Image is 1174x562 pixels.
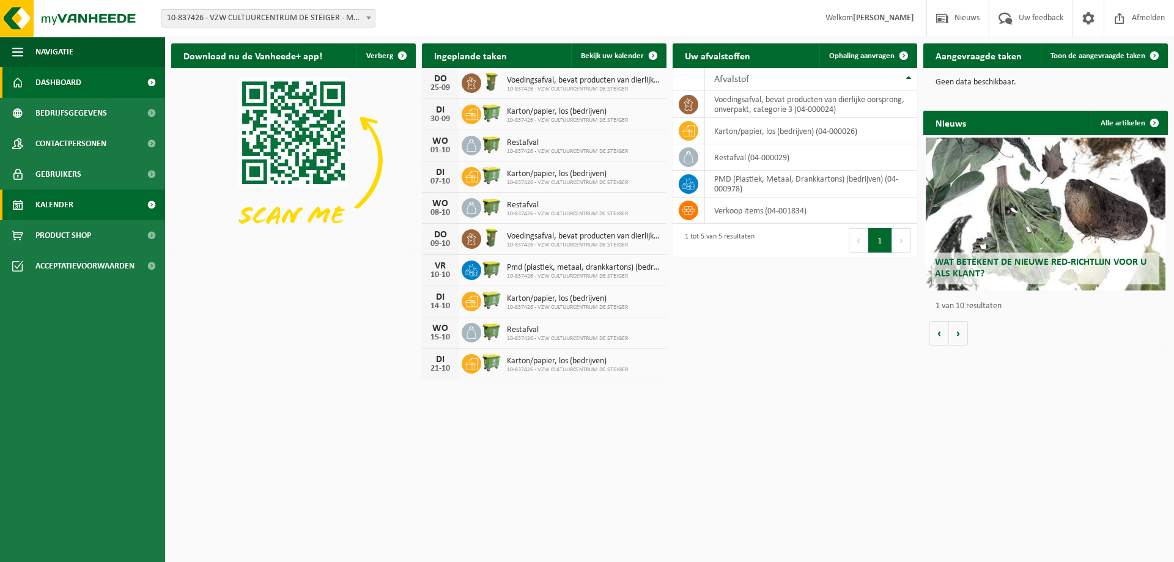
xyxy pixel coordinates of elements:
[868,228,892,253] button: 1
[35,190,73,220] span: Kalender
[428,355,452,364] div: DI
[929,321,949,346] button: Vorige
[507,107,628,117] span: Karton/papier, los (bedrijven)
[428,324,452,333] div: WO
[507,294,628,304] span: Karton/papier, los (bedrijven)
[481,259,502,279] img: WB-1100-HPE-GN-51
[356,43,415,68] button: Verberg
[507,242,660,249] span: 10-837426 - VZW CULTUURCENTRUM DE STEIGER
[507,335,628,342] span: 10-837426 - VZW CULTUURCENTRUM DE STEIGER
[428,230,452,240] div: DO
[936,78,1156,87] p: Geen data beschikbaar.
[936,302,1162,311] p: 1 van 10 resultaten
[481,352,502,373] img: WB-0660-HPE-GN-50
[481,103,502,124] img: WB-0660-HPE-GN-50
[428,302,452,311] div: 14-10
[428,84,452,92] div: 25-09
[949,321,968,346] button: Volgende
[507,210,628,218] span: 10-837426 - VZW CULTUURCENTRUM DE STEIGER
[35,37,73,67] span: Navigatie
[935,257,1146,279] span: Wat betekent de nieuwe RED-richtlijn voor u als klant?
[705,118,917,144] td: karton/papier, los (bedrijven) (04-000026)
[422,43,519,67] h2: Ingeplande taken
[507,86,660,93] span: 10-837426 - VZW CULTUURCENTRUM DE STEIGER
[507,179,628,187] span: 10-837426 - VZW CULTUURCENTRUM DE STEIGER
[853,13,914,23] strong: [PERSON_NAME]
[428,199,452,209] div: WO
[35,159,81,190] span: Gebruikers
[428,105,452,115] div: DI
[428,74,452,84] div: DO
[673,43,762,67] h2: Uw afvalstoffen
[507,148,628,155] span: 10-837426 - VZW CULTUURCENTRUM DE STEIGER
[705,144,917,171] td: restafval (04-000029)
[507,366,628,374] span: 10-837426 - VZW CULTUURCENTRUM DE STEIGER
[923,111,978,135] h2: Nieuws
[481,196,502,217] img: WB-1100-HPE-GN-51
[428,261,452,271] div: VR
[507,169,628,179] span: Karton/papier, los (bedrijven)
[481,72,502,92] img: WB-0060-HPE-GN-50
[507,357,628,366] span: Karton/papier, los (bedrijven)
[581,52,644,60] span: Bekijk uw kalender
[926,138,1165,290] a: Wat betekent de nieuwe RED-richtlijn voor u als klant?
[892,228,911,253] button: Next
[162,10,375,27] span: 10-837426 - VZW CULTUURCENTRUM DE STEIGER - MENEN
[428,240,452,248] div: 09-10
[849,228,868,253] button: Previous
[428,271,452,279] div: 10-10
[481,227,502,248] img: WB-0060-HPE-GN-50
[428,292,452,302] div: DI
[571,43,665,68] a: Bekijk uw kalender
[1091,111,1167,135] a: Alle artikelen
[35,220,91,251] span: Product Shop
[481,165,502,186] img: WB-0660-HPE-GN-50
[679,227,755,254] div: 1 tot 5 van 5 resultaten
[171,43,334,67] h2: Download nu de Vanheede+ app!
[428,136,452,146] div: WO
[507,304,628,311] span: 10-837426 - VZW CULTUURCENTRUM DE STEIGER
[507,138,628,148] span: Restafval
[829,52,895,60] span: Ophaling aanvragen
[428,209,452,217] div: 08-10
[35,128,106,159] span: Contactpersonen
[428,146,452,155] div: 01-10
[705,91,917,118] td: voedingsafval, bevat producten van dierlijke oorsprong, onverpakt, categorie 3 (04-000024)
[428,168,452,177] div: DI
[705,198,917,224] td: verkoop items (04-001834)
[35,251,135,281] span: Acceptatievoorwaarden
[705,171,917,198] td: PMD (Plastiek, Metaal, Drankkartons) (bedrijven) (04-000978)
[428,115,452,124] div: 30-09
[507,76,660,86] span: Voedingsafval, bevat producten van dierlijke oorsprong, onverpakt, categorie 3
[507,201,628,210] span: Restafval
[35,98,107,128] span: Bedrijfsgegevens
[507,232,660,242] span: Voedingsafval, bevat producten van dierlijke oorsprong, onverpakt, categorie 3
[1050,52,1145,60] span: Toon de aangevraagde taken
[366,52,393,60] span: Verberg
[819,43,916,68] a: Ophaling aanvragen
[481,321,502,342] img: WB-1100-HPE-GN-51
[507,325,628,335] span: Restafval
[161,9,375,28] span: 10-837426 - VZW CULTUURCENTRUM DE STEIGER - MENEN
[428,333,452,342] div: 15-10
[171,68,416,251] img: Download de VHEPlus App
[507,263,660,273] span: Pmd (plastiek, metaal, drankkartons) (bedrijven)
[428,177,452,186] div: 07-10
[481,290,502,311] img: WB-0660-HPE-GN-50
[481,134,502,155] img: WB-1100-HPE-GN-51
[507,117,628,124] span: 10-837426 - VZW CULTUURCENTRUM DE STEIGER
[1041,43,1167,68] a: Toon de aangevraagde taken
[714,75,749,84] span: Afvalstof
[923,43,1034,67] h2: Aangevraagde taken
[507,273,660,280] span: 10-837426 - VZW CULTUURCENTRUM DE STEIGER
[35,67,81,98] span: Dashboard
[428,364,452,373] div: 21-10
